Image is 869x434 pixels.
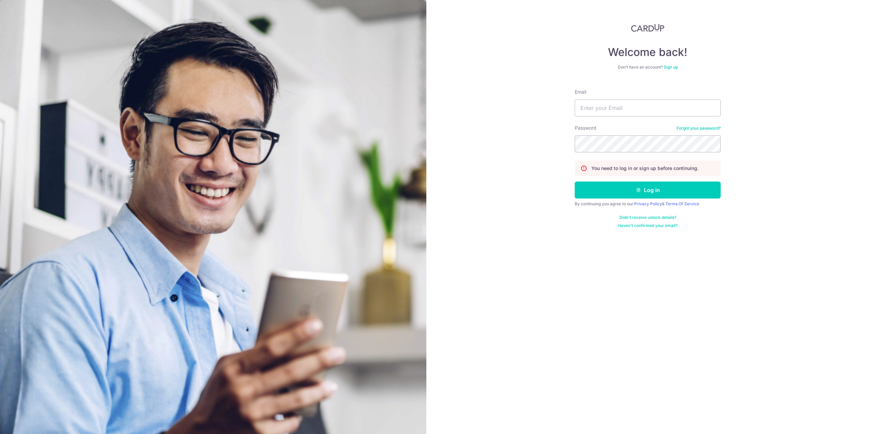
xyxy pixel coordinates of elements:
[620,215,676,220] a: Didn't receive unlock details?
[575,99,721,116] input: Enter your Email
[575,89,586,95] label: Email
[575,182,721,199] button: Log in
[575,64,721,70] div: Don’t have an account?
[631,24,664,32] img: CardUp Logo
[634,201,662,206] a: Privacy Policy
[575,125,596,131] label: Password
[591,165,699,172] p: You need to log in or sign up before continuing.
[677,126,721,131] a: Forgot your password?
[664,64,678,70] a: Sign up
[575,201,721,207] div: By continuing you agree to our &
[618,223,678,228] a: Haven't confirmed your email?
[575,45,721,59] h4: Welcome back!
[665,201,699,206] a: Terms Of Service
